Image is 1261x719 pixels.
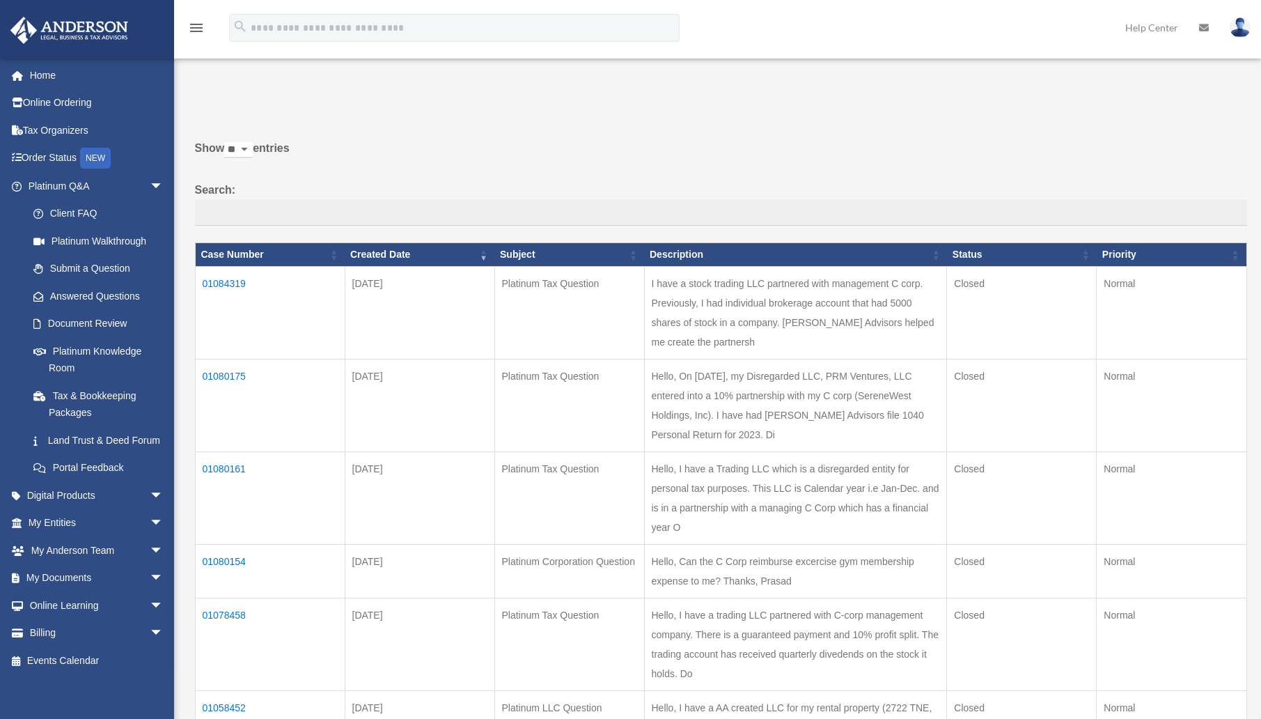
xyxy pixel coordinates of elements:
td: Normal [1097,359,1246,452]
a: Platinum Walkthrough [19,227,178,255]
td: Closed [947,545,1097,598]
input: Search: [195,200,1247,226]
a: menu [188,24,205,36]
a: Online Learningarrow_drop_down [10,592,185,619]
td: Normal [1097,598,1246,691]
td: Hello, On [DATE], my Disregarded LLC, PRM Ventures, LLC entered into a 10% partnership with my C ... [644,359,947,452]
a: Answered Questions [19,282,171,310]
a: Tax & Bookkeeping Packages [19,382,178,426]
a: Billingarrow_drop_down [10,619,185,647]
th: Case Number: activate to sort column ascending [195,243,345,267]
th: Subject: activate to sort column ascending [494,243,644,267]
td: Hello, I have a trading LLC partnered with C-corp management company. There is a guaranteed payme... [644,598,947,691]
label: Show entries [195,139,1247,172]
img: User Pic [1230,17,1251,38]
span: arrow_drop_down [150,536,178,565]
td: Closed [947,452,1097,545]
td: Platinum Tax Question [494,452,644,545]
td: Normal [1097,545,1246,598]
span: arrow_drop_down [150,481,178,510]
td: Hello, Can the C Corp reimburse excercise gym membership expense to me? Thanks, Prasad [644,545,947,598]
span: arrow_drop_down [150,592,178,620]
td: 01080154 [195,545,345,598]
th: Created Date: activate to sort column ascending [345,243,494,267]
a: Digital Productsarrow_drop_down [10,481,185,509]
a: Events Calendar [10,647,185,674]
a: My Anderson Teamarrow_drop_down [10,536,185,564]
a: Portal Feedback [19,454,178,482]
td: [DATE] [345,452,494,545]
th: Description: activate to sort column ascending [644,243,947,267]
span: arrow_drop_down [150,564,178,593]
td: Platinum Tax Question [494,267,644,359]
a: Client FAQ [19,200,178,228]
td: Closed [947,267,1097,359]
td: Closed [947,598,1097,691]
td: Platinum Corporation Question [494,545,644,598]
i: search [233,19,248,34]
a: My Entitiesarrow_drop_down [10,509,185,537]
td: Platinum Tax Question [494,359,644,452]
a: Platinum Q&Aarrow_drop_down [10,172,178,200]
div: NEW [80,148,111,169]
span: arrow_drop_down [150,172,178,201]
a: Home [10,61,185,89]
td: 01080175 [195,359,345,452]
a: My Documentsarrow_drop_down [10,564,185,592]
span: arrow_drop_down [150,509,178,538]
td: [DATE] [345,267,494,359]
i: menu [188,20,205,36]
a: Land Trust & Deed Forum [19,426,178,454]
td: 01078458 [195,598,345,691]
th: Priority: activate to sort column ascending [1097,243,1246,267]
td: [DATE] [345,598,494,691]
td: Hello, I have a Trading LLC which is a disregarded entity for personal tax purposes. This LLC is ... [644,452,947,545]
td: Closed [947,359,1097,452]
td: Normal [1097,452,1246,545]
a: Tax Organizers [10,116,185,144]
td: [DATE] [345,359,494,452]
a: Platinum Knowledge Room [19,337,178,382]
th: Status: activate to sort column ascending [947,243,1097,267]
td: [DATE] [345,545,494,598]
td: 01080161 [195,452,345,545]
a: Order StatusNEW [10,144,185,173]
a: Document Review [19,310,178,338]
td: Platinum Tax Question [494,598,644,691]
td: 01084319 [195,267,345,359]
img: Anderson Advisors Platinum Portal [6,17,132,44]
td: I have a stock trading LLC partnered with management C corp. Previously, I had individual brokera... [644,267,947,359]
select: Showentries [224,142,253,158]
label: Search: [195,180,1247,226]
td: Normal [1097,267,1246,359]
span: arrow_drop_down [150,619,178,648]
a: Submit a Question [19,255,178,283]
a: Online Ordering [10,89,185,117]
